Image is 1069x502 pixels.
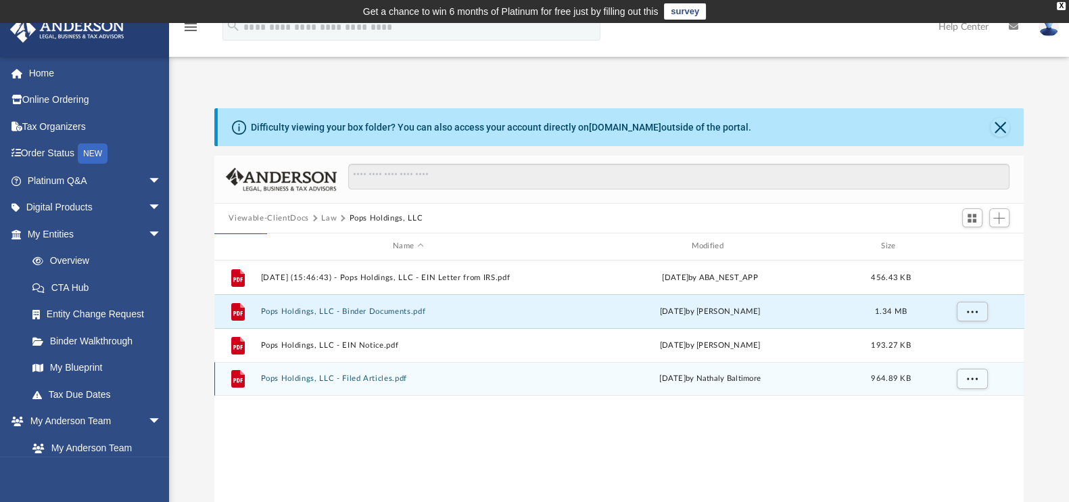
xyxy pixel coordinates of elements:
div: [DATE] by ABA_NEST_APP [562,271,857,283]
button: Pops Holdings, LLC - Binder Documents.pdf [260,307,556,316]
img: User Pic [1039,17,1059,37]
div: Modified [562,240,858,252]
div: NEW [78,143,108,164]
button: Pops Holdings, LLC [349,212,423,225]
button: Pops Holdings, LLC - EIN Notice.pdf [260,341,556,350]
button: Law [321,212,337,225]
a: Tax Due Dates [19,381,182,408]
button: Close [991,118,1009,137]
a: survey [664,3,706,20]
div: [DATE] by [PERSON_NAME] [562,305,857,317]
a: Entity Change Request [19,301,182,328]
span: arrow_drop_down [148,221,175,248]
div: Name [260,240,556,252]
a: menu [183,26,199,35]
span: arrow_drop_down [148,408,175,436]
span: 456.43 KB [871,273,910,281]
div: close [1057,2,1066,10]
div: Get a chance to win 6 months of Platinum for free just by filling out this [363,3,659,20]
a: My Anderson Teamarrow_drop_down [9,408,175,435]
span: arrow_drop_down [148,194,175,222]
a: My Blueprint [19,355,175,382]
button: Pops Holdings, LLC - Filed Articles.pdf [260,374,556,383]
button: [DATE] (15:46:43) - Pops Holdings, LLC - EIN Letter from IRS.pdf [260,273,556,282]
a: CTA Hub [19,274,182,301]
input: Search files and folders [348,164,1009,189]
button: More options [956,301,987,321]
a: [DOMAIN_NAME] [589,122,661,133]
span: 964.89 KB [871,375,910,382]
div: Size [863,240,918,252]
a: Binder Walkthrough [19,327,182,355]
span: 1.34 MB [875,307,907,315]
span: arrow_drop_down [148,167,175,195]
i: search [226,18,241,33]
span: 193.27 KB [871,341,910,348]
button: More options [956,369,987,389]
a: Overview [19,248,182,275]
button: Viewable-ClientDocs [229,212,308,225]
a: Platinum Q&Aarrow_drop_down [9,167,182,194]
button: Switch to Grid View [962,208,982,227]
i: menu [183,19,199,35]
a: Order StatusNEW [9,140,182,168]
a: My Entitiesarrow_drop_down [9,221,182,248]
a: Tax Organizers [9,113,182,140]
div: Difficulty viewing your box folder? You can also access your account directly on outside of the p... [251,120,751,135]
a: Home [9,60,182,87]
a: Digital Productsarrow_drop_down [9,194,182,221]
a: Online Ordering [9,87,182,114]
button: Add [989,208,1009,227]
div: id [220,240,254,252]
img: Anderson Advisors Platinum Portal [6,16,128,43]
div: id [924,240,1018,252]
div: [DATE] by Nathaly Baltimore [562,373,857,385]
a: My Anderson Team [19,434,168,461]
div: [DATE] by [PERSON_NAME] [562,339,857,351]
